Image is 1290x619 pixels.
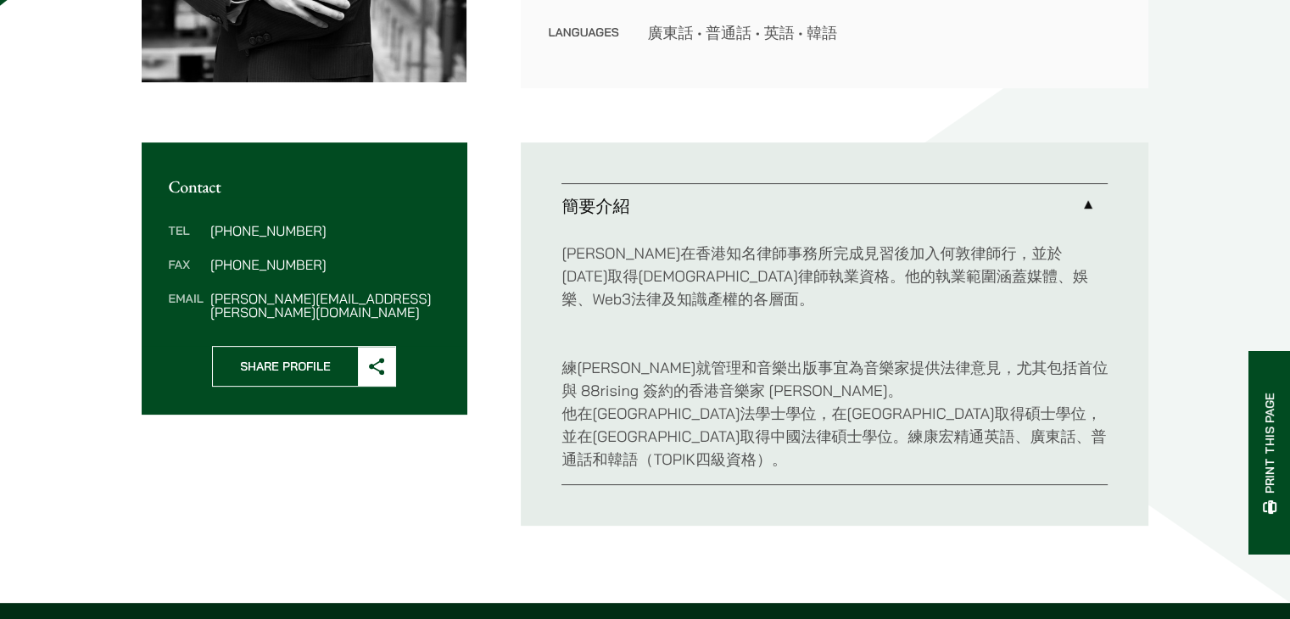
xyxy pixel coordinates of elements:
[169,224,204,258] dt: Tel
[169,292,204,319] dt: Email
[647,21,1121,44] dd: 廣東話 • 普通話 • 英語 • 韓語
[210,258,439,271] dd: [PHONE_NUMBER]
[210,224,439,237] dd: [PHONE_NUMBER]
[210,292,439,319] dd: [PERSON_NAME][EMAIL_ADDRESS][PERSON_NAME][DOMAIN_NAME]
[213,347,358,386] span: Share Profile
[561,184,1108,228] a: 簡要介紹
[212,346,396,387] button: Share Profile
[169,258,204,292] dt: Fax
[561,228,1108,484] div: 簡要介紹
[169,176,440,197] h2: Contact
[561,333,1108,471] p: 練[PERSON_NAME]就管理和音樂出版事宜為音樂家提供法律意見，尤其包括首位與 88rising 簽約的香港音樂家 [PERSON_NAME]。 他在[GEOGRAPHIC_DATA]法學...
[561,242,1108,310] p: [PERSON_NAME]在香港知名律師事務所完成見習後加入何敦律師行，並於 [DATE]取得[DEMOGRAPHIC_DATA]律師執業資格。他的執業範圍涵蓋媒體、娛樂、Web3法律及知識產權...
[548,21,620,44] dt: Languages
